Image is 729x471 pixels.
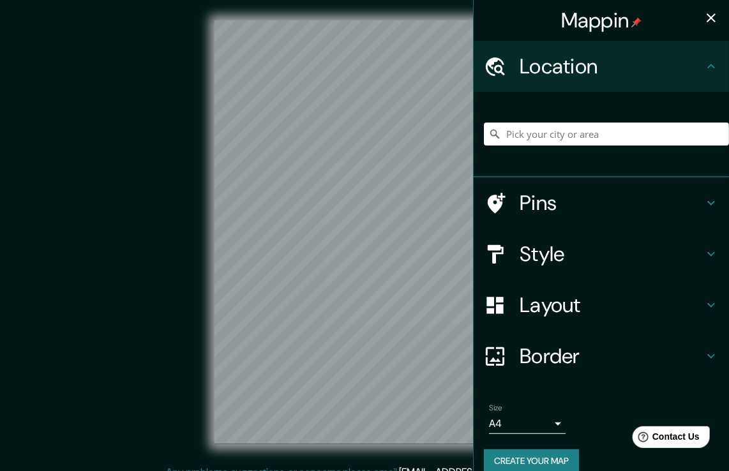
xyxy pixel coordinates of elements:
[520,292,703,318] h4: Layout
[615,421,715,457] iframe: Help widget launcher
[520,343,703,369] h4: Border
[474,41,729,92] div: Location
[520,241,703,267] h4: Style
[489,403,502,414] label: Size
[561,8,642,33] h4: Mappin
[474,228,729,280] div: Style
[214,20,515,444] canvas: Map
[474,177,729,228] div: Pins
[474,331,729,382] div: Border
[474,280,729,331] div: Layout
[520,54,703,79] h4: Location
[631,17,642,27] img: pin-icon.png
[484,123,729,146] input: Pick your city or area
[489,414,566,434] div: A4
[520,190,703,216] h4: Pins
